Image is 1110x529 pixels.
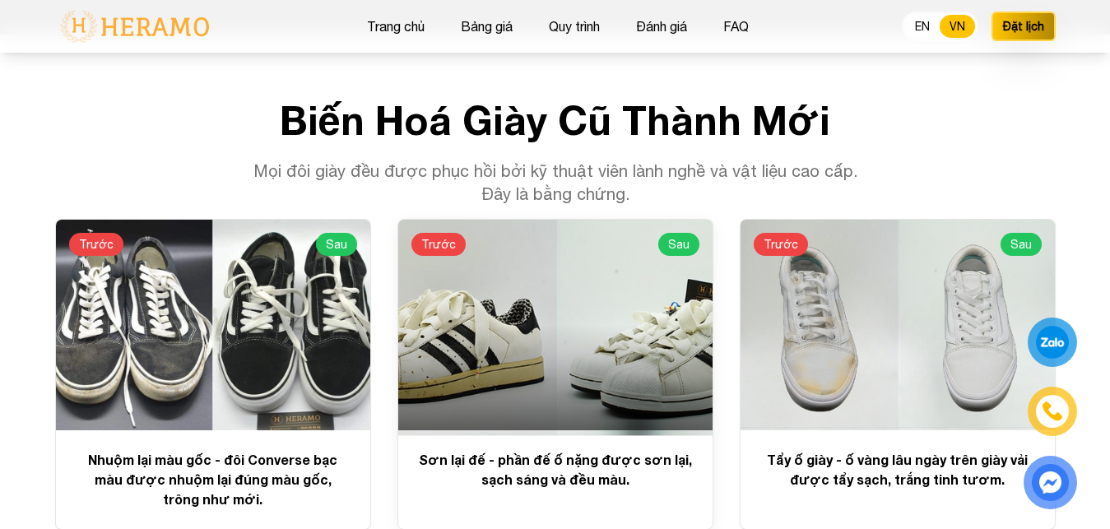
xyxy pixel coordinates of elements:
[316,233,357,256] span: Sau
[992,12,1056,41] button: Đặt lịch
[718,16,754,37] button: FAQ
[55,9,214,44] img: logo-with-text.png
[1029,388,1075,434] a: phone-icon
[754,233,808,256] span: Trước
[418,450,693,490] p: Sơn lại đế - phần đế ố nặng được sơn lại, sạch sáng và đều màu.
[631,16,692,37] button: Đánh giá
[1001,233,1042,256] span: Sau
[239,160,871,206] p: Mọi đôi giày đều được phục hồi bởi kỹ thuật viên lành nghề và vật liệu cao cấp. Đây là bằng chứng.
[905,15,940,38] button: EN
[76,450,351,509] p: Nhuộm lại màu gốc - đôi Converse bạc màu được nhuộm lại đúng màu gốc, trông như mới.
[362,16,430,37] button: Trang chủ
[544,16,605,37] button: Quy trình
[940,15,975,38] button: VN
[760,450,1035,490] p: Tẩy ố giày - ố vàng lâu ngày trên giày vải được tẩy sạch, trắng tinh tươm.
[411,233,466,256] span: Trước
[55,100,1056,140] h2: Biến Hoá Giày Cũ Thành Mới
[1041,401,1063,423] img: phone-icon
[456,16,518,37] button: Bảng giá
[69,233,123,256] span: Trước
[658,233,699,256] span: Sau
